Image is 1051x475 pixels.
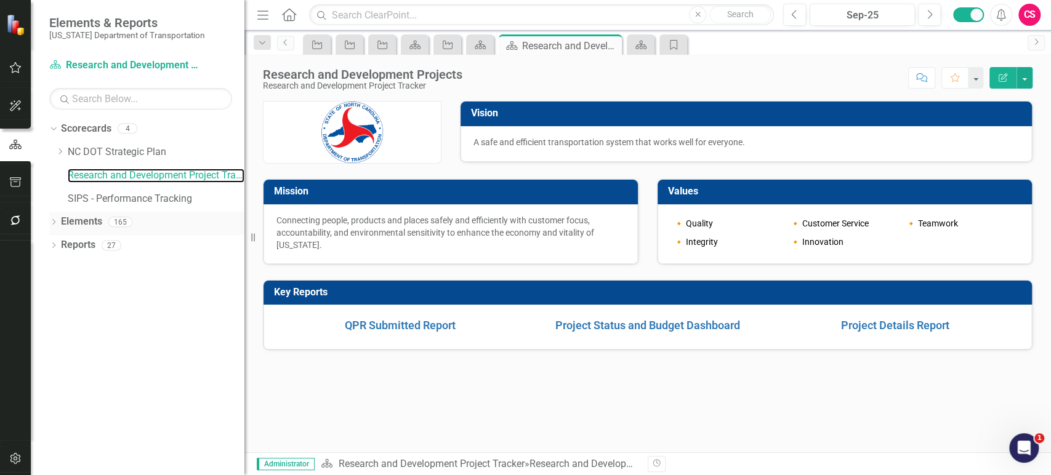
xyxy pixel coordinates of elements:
a: Project Status and Budget Dashboard [555,319,740,332]
span: A safe and efficient transportation system that works well for everyone. [473,137,745,147]
p: Connecting people, products and places safely and efficiently with customer focus, accountability... [276,214,625,251]
a: Elements [61,215,102,229]
p: 🔸 Quality [674,217,784,230]
td: 🔸 Integrity [670,233,787,251]
a: Scorecards [61,122,111,136]
iframe: Intercom live chat [1009,433,1039,463]
a: SIPS - Performance Tracking [68,192,244,206]
a: QPR Submitted Report [345,319,456,332]
a: Research and Development Project Tracker [68,169,244,183]
a: Research and Development Project Tracker [49,58,203,73]
span: Search [727,9,754,19]
div: Research and Development Projects [522,38,619,54]
div: Research and Development Project Tracker [263,81,462,90]
div: 27 [102,240,121,250]
button: Sep-25 [810,4,915,26]
a: NC DOT Strategic Plan [68,145,244,159]
div: Research and Development Projects [263,68,462,81]
div: 165 [108,217,132,227]
span: Elements & Reports [49,15,205,30]
img: ClearPoint Strategy [5,13,28,36]
div: Research and Development Projects [529,458,685,469]
td: 🔸 Customer Service [787,214,903,233]
h3: Mission [274,186,632,197]
a: Project Details Report [841,319,949,332]
td: 🔸 Innovation [787,233,903,251]
img: North Carolina Department of Transportation - Wikipedia [321,102,383,163]
span: 1 [1034,433,1044,443]
button: CS [1018,4,1041,26]
input: Search Below... [49,88,232,110]
button: Search [709,6,771,23]
div: Sep-25 [814,8,911,23]
small: [US_STATE] Department of Transportation [49,30,205,40]
div: 4 [118,124,137,134]
h3: Key Reports [274,287,1026,298]
a: Reports [61,238,95,252]
h3: Vision [471,108,1026,119]
h3: Values [668,186,1026,197]
span: Administrator [257,458,315,470]
td: 🔸 Teamwork [903,214,1019,233]
input: Search ClearPoint... [309,4,774,26]
a: Research and Development Project Tracker [338,458,524,469]
div: » [321,457,638,471]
